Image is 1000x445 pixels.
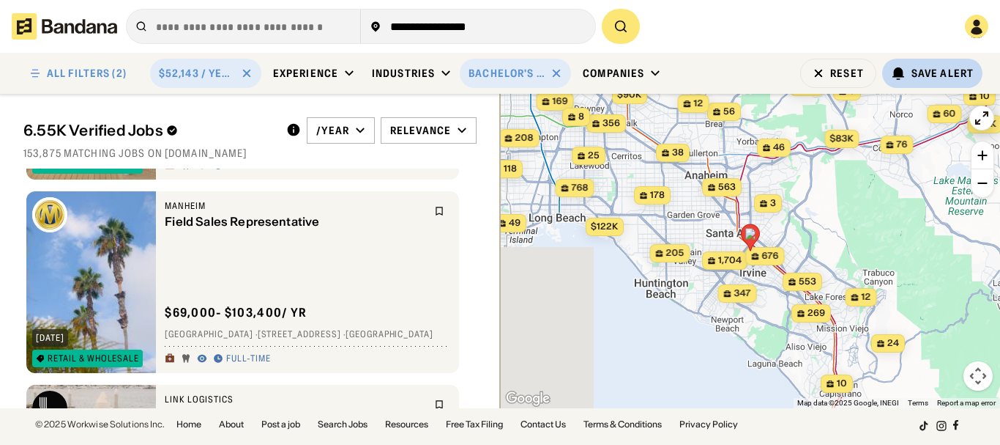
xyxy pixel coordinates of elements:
[261,420,300,429] a: Post a job
[723,106,735,118] span: 56
[770,197,776,210] span: 3
[226,353,271,365] div: Full-time
[861,291,870,304] span: 12
[665,247,684,260] span: 205
[911,67,974,80] div: Save Alert
[318,420,367,429] a: Search Jobs
[165,200,425,212] div: Manheim
[165,305,307,320] div: $ 69,000 - $103,400 / yr
[829,133,853,144] span: $83k
[718,254,742,267] span: 1,704
[159,67,235,80] div: $52,143 / year
[718,181,736,194] span: 563
[761,250,778,262] span: 676
[446,420,503,429] a: Free Tax Filing
[48,354,139,363] div: Retail & Wholesale
[830,68,864,78] div: Reset
[552,95,567,108] span: 169
[504,163,517,175] span: 118
[23,147,477,160] div: 153,875 matching jobs on [DOMAIN_NAME]
[504,389,552,408] img: Google
[650,189,665,202] span: 178
[583,67,644,80] div: Companies
[963,361,993,391] button: Map camera controls
[520,420,566,429] a: Contact Us
[896,139,907,151] span: 76
[23,169,477,408] div: grid
[165,394,425,405] div: Link Logistics
[734,287,750,300] span: 347
[617,89,641,100] span: $90k
[469,67,545,80] div: Bachelor's Degree
[219,420,244,429] a: About
[35,420,165,429] div: © 2025 Workwise Solutions Inc.
[602,117,620,130] span: 356
[385,420,428,429] a: Resources
[504,389,552,408] a: Open this area in Google Maps (opens a new window)
[908,399,928,407] a: Terms (opens in new tab)
[32,197,67,232] img: Manheim logo
[980,90,990,103] span: 10
[679,420,738,429] a: Privacy Policy
[165,215,425,229] div: Field Sales Representative
[23,122,275,139] div: 6.55K Verified Jobs
[273,67,338,80] div: Experience
[797,399,899,407] span: Map data ©2025 Google, INEGI
[515,132,533,144] span: 208
[32,391,67,426] img: Link Logistics logo
[943,108,955,120] span: 60
[807,307,825,320] span: 269
[36,334,64,342] div: [DATE]
[390,124,451,137] div: Relevance
[571,182,588,194] span: 768
[837,378,847,390] span: 10
[773,141,785,154] span: 46
[578,111,584,123] span: 8
[47,68,127,78] div: ALL FILTERS (2)
[588,150,600,162] span: 25
[583,420,662,429] a: Terms & Conditions
[12,13,117,40] img: Bandana logotype
[799,276,816,288] span: 553
[849,85,855,98] span: 5
[372,67,435,80] div: Industries
[693,98,703,110] span: 12
[509,217,520,229] span: 49
[937,399,996,407] a: Report a map error
[887,337,899,350] span: 24
[316,124,349,137] div: /year
[672,147,684,159] span: 38
[176,420,201,429] a: Home
[972,118,996,129] span: $54k
[165,329,450,341] div: [GEOGRAPHIC_DATA] · [STREET_ADDRESS] · [GEOGRAPHIC_DATA]
[591,221,618,232] span: $122k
